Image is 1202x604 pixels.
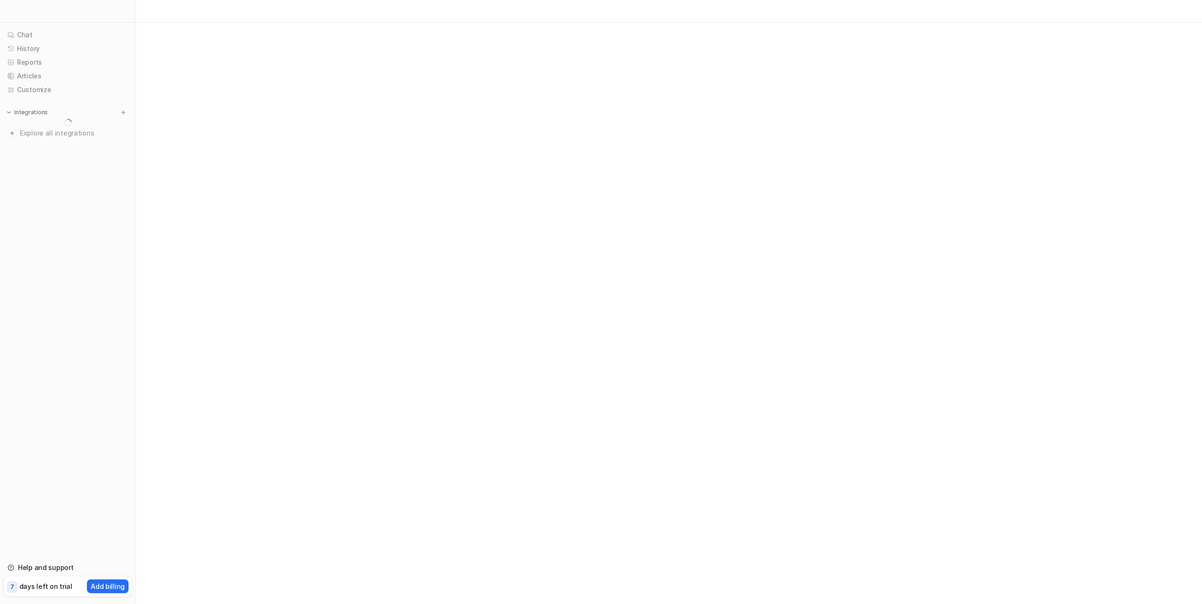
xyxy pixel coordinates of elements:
[10,583,14,591] p: 7
[6,109,12,116] img: expand menu
[4,28,132,42] a: Chat
[4,56,132,69] a: Reports
[91,581,125,591] p: Add billing
[4,69,132,83] a: Articles
[4,127,132,140] a: Explore all integrations
[14,109,48,116] p: Integrations
[4,42,132,55] a: History
[8,128,17,138] img: explore all integrations
[87,579,129,593] button: Add billing
[19,581,72,591] p: days left on trial
[120,109,127,116] img: menu_add.svg
[4,83,132,96] a: Customize
[20,126,128,141] span: Explore all integrations
[4,108,51,117] button: Integrations
[4,561,132,574] a: Help and support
